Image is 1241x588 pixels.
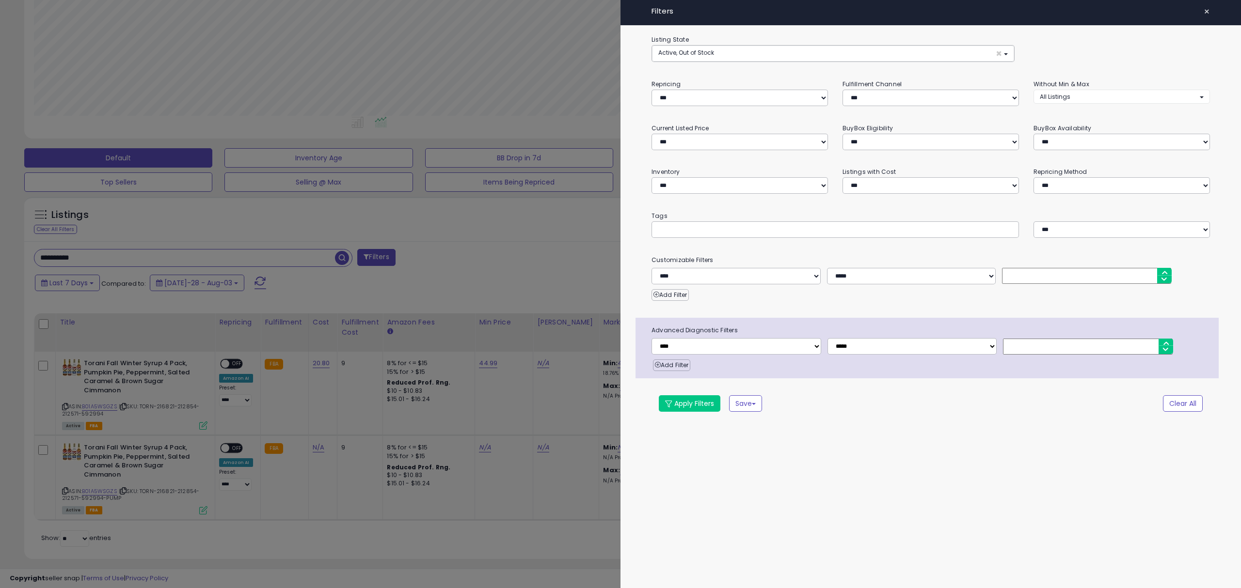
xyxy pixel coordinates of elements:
[652,46,1014,62] button: Active, Out of Stock ×
[652,124,709,132] small: Current Listed Price
[1034,124,1091,132] small: BuyBox Availability
[843,80,902,88] small: Fulfillment Channel
[843,124,893,132] small: BuyBox Eligibility
[1200,5,1214,18] button: ×
[729,395,762,412] button: Save
[652,168,680,176] small: Inventory
[652,80,681,88] small: Repricing
[652,7,1210,15] h4: Filters
[653,359,690,371] button: Add Filter
[1034,90,1210,104] button: All Listings
[1204,5,1210,18] span: ×
[996,48,1002,59] span: ×
[644,255,1217,265] small: Customizable Filters
[1163,395,1203,412] button: Clear All
[644,211,1217,221] small: Tags
[1034,168,1087,176] small: Repricing Method
[644,325,1219,336] span: Advanced Diagnostic Filters
[658,48,714,57] span: Active, Out of Stock
[659,395,720,412] button: Apply Filters
[1034,80,1089,88] small: Without Min & Max
[652,289,689,301] button: Add Filter
[843,168,896,176] small: Listings with Cost
[652,35,689,44] small: Listing State
[1040,93,1070,101] span: All Listings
